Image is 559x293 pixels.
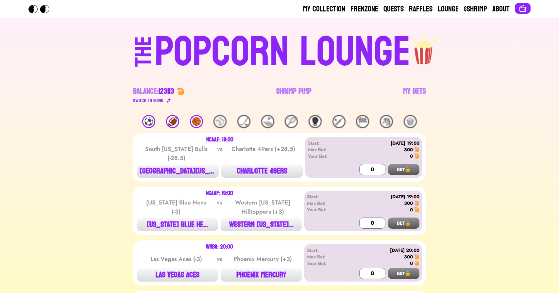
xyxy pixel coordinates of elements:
div: Switch to $ OINK [133,97,163,105]
img: 🍤 [414,261,419,266]
a: Raffles [409,4,432,14]
img: Popcorn [28,5,55,13]
a: Shrimp Pimp [276,86,312,105]
a: My Bets [403,86,426,105]
a: Quests [383,4,404,14]
div: Your Bet: [307,206,345,213]
div: 0 [410,206,413,213]
div: [DATE] 19:00 [345,140,419,146]
img: 🍤 [414,254,419,259]
a: My Collection [303,4,345,14]
button: BET🔒 [388,164,419,175]
div: Start: [308,140,345,146]
div: NCAAF: 19:00 [206,137,233,142]
div: [DATE] 20:00 [345,247,419,253]
div: ⚾️ [213,115,227,128]
div: Max Bet: [307,200,345,206]
button: CHARLOTTE 49ERS [221,165,303,178]
div: NCAAF: 19:00 [206,191,233,196]
span: 123113 [159,84,174,98]
div: vs [215,198,224,216]
div: 🎾 [285,115,298,128]
div: 🏈 [166,115,179,128]
div: WNBA: 20:00 [206,244,233,250]
button: BET🔒 [388,218,419,229]
button: LAS VEGAS ACES [137,269,218,282]
div: ⚽️ [142,115,155,128]
a: Lounge [438,4,459,14]
img: Connect wallet [519,5,527,12]
img: 🍤 [414,201,419,206]
div: Start: [307,247,345,253]
div: 0 [410,260,413,267]
img: 🍤 [414,207,419,212]
button: BET🔒 [388,268,419,279]
div: Las Vegas Aces (-3) [143,254,209,264]
div: 🍿 [404,115,417,128]
div: 300 [404,253,413,260]
div: 🏒 [237,115,250,128]
div: Max Bet: [308,146,345,153]
div: vs [215,254,224,264]
div: 300 [404,146,413,153]
button: [US_STATE] BLUE HE... [137,218,218,231]
a: About [492,4,510,14]
button: WESTERN [US_STATE]... [221,218,302,231]
img: 🍤 [414,154,419,159]
div: 🥊 [309,115,322,128]
img: 🍤 [177,88,185,95]
a: $Shrimp [464,4,487,14]
img: 🍤 [414,147,419,152]
div: Charlotte 49ers (+28.5) [230,144,296,163]
a: Frenzone [350,4,378,14]
div: South [US_STATE] Bulls (-28.5) [143,144,210,163]
div: Max Bet: [307,253,345,260]
div: [DATE] 19:00 [345,193,419,200]
a: THEPOPCORN LOUNGEpopcorn [78,29,481,73]
div: Your Bet: [308,153,345,159]
img: popcorn [411,29,437,65]
div: THE [132,36,155,80]
div: Phoenix Mercury (+3) [229,254,296,264]
div: ⛳️ [261,115,274,128]
div: Western [US_STATE] Hilltoppers (+3) [229,198,296,216]
div: Balance: [133,86,174,97]
div: [US_STATE] Blue Hens (-3) [143,198,209,216]
div: 🏀 [190,115,203,128]
div: 🐴 [380,115,393,128]
div: Your Bet: [307,260,345,267]
div: vs [216,144,224,163]
div: Start: [307,193,345,200]
div: 🏁 [356,115,369,128]
div: 0 [410,153,413,159]
div: POPCORN LOUNGE [155,31,411,73]
button: [GEOGRAPHIC_DATA][US_STATE] BU... [137,165,219,178]
div: 300 [404,200,413,206]
div: 🏏 [332,115,346,128]
button: PHOENIX MERCURY [221,269,302,282]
